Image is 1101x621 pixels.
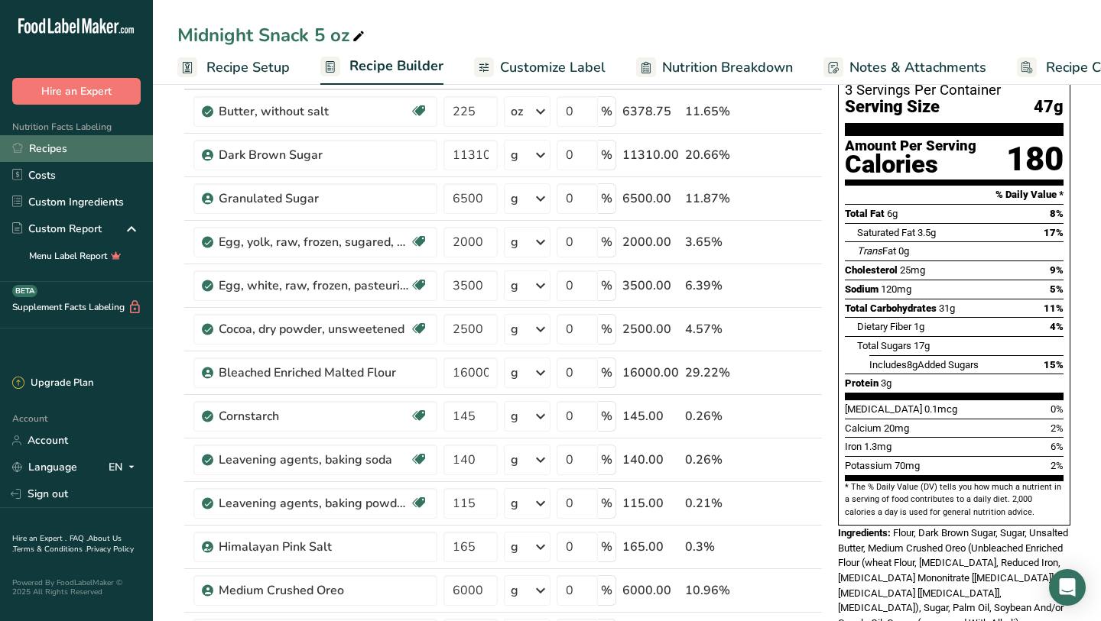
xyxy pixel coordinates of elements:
span: Recipe Builder [349,56,443,76]
div: 6500.00 [622,189,679,208]
div: 6.39% [685,277,750,295]
div: g [511,494,518,513]
div: 4.57% [685,320,750,338]
div: g [511,581,518,600]
span: Calcium [845,422,882,434]
div: g [511,364,518,382]
span: 3g [881,377,892,389]
span: 6% [1051,441,1064,452]
div: g [511,407,518,425]
span: Total Carbohydrates [845,302,937,314]
a: Privacy Policy [86,544,134,555]
div: 11.65% [685,102,750,121]
span: 9% [1050,264,1064,276]
div: 3.65% [685,233,750,251]
div: 11.87% [685,189,750,208]
span: 20mg [884,422,909,434]
div: g [511,277,518,295]
span: 17% [1044,227,1064,238]
span: 15% [1044,359,1064,370]
div: Leavening agents, baking soda [219,451,410,469]
span: 11% [1044,302,1064,314]
div: 2000.00 [622,233,679,251]
span: 5% [1050,283,1064,295]
div: 11310.00 [622,146,679,164]
section: % Daily Value * [845,186,1064,204]
div: 16000.00 [622,364,679,382]
span: Nutrition Breakdown [662,57,793,78]
span: 8g [907,359,917,370]
i: Trans [857,245,882,257]
div: 0.21% [685,494,750,513]
span: Iron [845,441,862,452]
div: 140.00 [622,451,679,469]
div: g [511,320,518,338]
span: 3.5g [917,227,936,238]
div: 3500.00 [622,277,679,295]
div: Bleached Enriched Malted Flour [219,364,410,382]
span: [MEDICAL_DATA] [845,403,922,415]
span: Fat [857,245,896,257]
span: 4% [1050,321,1064,332]
div: Open Intercom Messenger [1049,569,1086,606]
span: Protein [845,377,879,389]
div: Upgrade Plan [12,376,93,391]
div: 29.22% [685,364,750,382]
div: 0.26% [685,451,750,469]
div: Egg, white, raw, frozen, pasteurized [219,277,410,295]
div: 0.3% [685,538,750,556]
div: 180 [1006,139,1064,180]
span: Total Fat [845,208,885,219]
div: g [511,233,518,251]
span: 25mg [900,264,925,276]
div: 0.26% [685,407,750,425]
div: 165.00 [622,538,679,556]
span: 0.1mcg [924,403,957,415]
span: Serving Size [845,98,940,117]
div: Egg, yolk, raw, frozen, sugared, pasteurized [219,233,410,251]
span: Notes & Attachments [849,57,986,78]
div: Amount Per Serving [845,139,976,154]
div: Custom Report [12,221,102,237]
span: Potassium [845,460,892,471]
div: Powered By FoodLabelMaker © 2025 All Rights Reserved [12,578,141,597]
a: Terms & Conditions . [13,544,86,555]
div: 20.66% [685,146,750,164]
a: About Us . [12,533,122,555]
a: Nutrition Breakdown [636,50,793,85]
section: * The % Daily Value (DV) tells you how much a nutrient in a serving of food contributes to a dail... [845,481,1064,519]
div: 10.96% [685,581,750,600]
span: Dietary Fiber [857,321,911,332]
span: 0% [1051,403,1064,415]
span: 70mg [895,460,920,471]
span: Customize Label [500,57,606,78]
div: 3 Servings Per Container [845,82,1064,98]
div: g [511,538,518,556]
div: 6000.00 [622,581,679,600]
div: Dark Brown Sugar [219,146,410,164]
span: Includes Added Sugars [869,359,979,370]
div: Himalayan Pink Salt [219,538,410,556]
div: BETA [12,285,37,297]
div: Leavening agents, baking powder, double-acting, straight phosphate [219,494,410,513]
div: Calories [845,154,976,176]
div: 6378.75 [622,102,679,121]
div: g [511,451,518,469]
span: 31g [939,302,955,314]
div: Granulated Sugar [219,189,410,208]
span: Cholesterol [845,264,898,276]
a: Notes & Attachments [823,50,986,85]
span: 2% [1051,422,1064,434]
div: Butter, without salt [219,102,410,121]
span: 1.3mg [864,441,892,452]
div: 115.00 [622,494,679,513]
div: Midnight Snack 5 oz [177,21,368,49]
div: 145.00 [622,407,679,425]
span: Ingredients: [838,527,891,539]
span: Sodium [845,283,879,295]
a: FAQ . [70,533,88,544]
span: Saturated Fat [857,227,915,238]
span: 17g [914,340,930,351]
div: Medium Crushed Oreo [219,581,410,600]
span: Total Sugars [857,340,911,351]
